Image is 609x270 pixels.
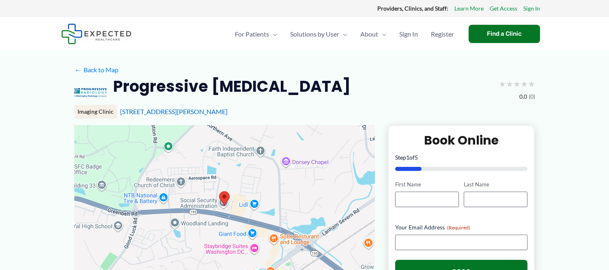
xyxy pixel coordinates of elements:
[521,76,528,91] span: ★
[284,20,354,48] a: Solutions by UserMenu Toggle
[61,24,131,44] img: Expected Healthcare Logo - side, dark font, small
[290,20,339,48] span: Solutions by User
[513,76,521,91] span: ★
[529,91,535,102] span: (0)
[406,154,409,161] span: 1
[360,20,378,48] span: About
[431,20,454,48] span: Register
[378,20,386,48] span: Menu Toggle
[395,181,459,188] label: First Name
[269,20,277,48] span: Menu Toggle
[377,5,448,12] strong: Providers, Clinics, and Staff:
[399,20,418,48] span: Sign In
[506,76,513,91] span: ★
[415,154,418,161] span: 5
[228,20,284,48] a: For PatientsMenu Toggle
[395,223,528,231] label: Your Email Address
[424,20,461,48] a: Register
[447,225,470,231] span: (Required)
[74,64,118,76] a: ←Back to Map
[519,91,527,102] span: 0.0
[228,20,461,48] nav: Primary Site Navigation
[523,3,540,14] a: Sign In
[354,20,393,48] a: AboutMenu Toggle
[490,3,517,14] a: Get Access
[464,181,527,188] label: Last Name
[395,132,528,148] h2: Book Online
[395,155,528,160] p: Step of
[393,20,424,48] a: Sign In
[454,3,484,14] a: Learn More
[113,76,351,96] h2: Progressive [MEDICAL_DATA]
[74,105,117,119] div: Imaging Clinic
[469,25,540,43] a: Find a Clinic
[235,20,269,48] span: For Patients
[339,20,347,48] span: Menu Toggle
[74,66,82,73] span: ←
[499,76,506,91] span: ★
[528,76,535,91] span: ★
[120,108,228,115] a: [STREET_ADDRESS][PERSON_NAME]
